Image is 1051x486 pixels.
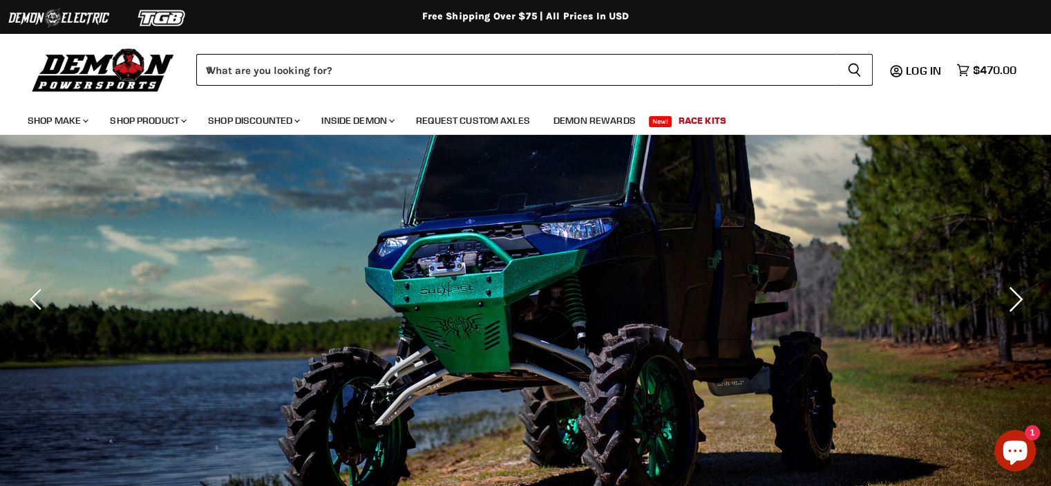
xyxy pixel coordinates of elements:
inbox-online-store-chat: Shopify online store chat [990,430,1040,475]
button: Next [999,286,1027,313]
form: Product [196,54,873,86]
ul: Main menu [17,101,1013,135]
a: $470.00 [949,60,1023,80]
a: Log in [900,64,949,77]
span: New! [649,116,672,127]
a: Request Custom Axles [406,106,540,135]
a: Shop Discounted [198,106,308,135]
span: Log in [906,64,941,77]
a: Shop Product [100,106,195,135]
span: $470.00 [973,64,1016,77]
input: When autocomplete results are available use up and down arrows to review and enter to select [196,54,836,86]
a: Inside Demon [311,106,403,135]
img: Demon Powersports [28,45,179,94]
a: Demon Rewards [543,106,646,135]
img: TGB Logo 2 [111,5,214,31]
button: Search [836,54,873,86]
a: Race Kits [668,106,737,135]
img: Demon Electric Logo 2 [7,5,111,31]
button: Previous [24,286,52,313]
a: Shop Make [17,106,97,135]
